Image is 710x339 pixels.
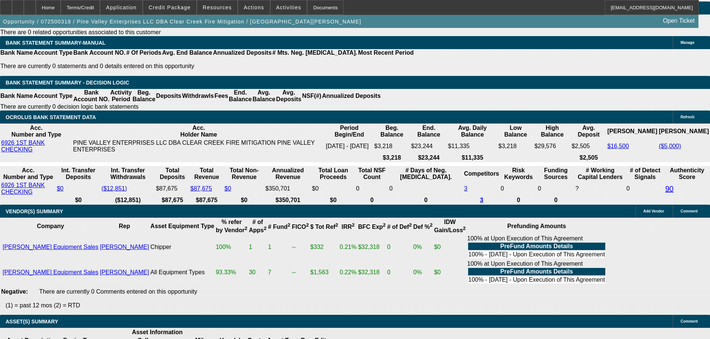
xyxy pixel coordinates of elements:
[268,235,291,259] td: 1
[150,260,215,285] td: All Equipment Types
[291,260,309,285] td: --
[228,89,252,103] th: End. Balance
[6,319,58,324] span: ASSET(S) SUMMARY
[238,0,270,15] button: Actions
[448,154,497,161] th: $11,335
[1,182,45,195] a: 6926 1ST BANK CHECKING
[190,185,212,192] a: $87,675
[339,260,357,285] td: 0.22%
[6,302,710,309] p: (1) = past 12 mos (2) = RTD
[203,4,232,10] span: Resources
[126,49,162,57] th: # Of Periods
[463,226,466,231] sup: 2
[374,139,410,153] td: $3,218
[389,167,463,181] th: # Days of Neg. [MEDICAL_DATA].
[292,224,309,230] b: FICO
[6,208,63,214] span: VENDOR(S) SUMMARY
[33,89,73,103] th: Account Type
[56,167,100,181] th: Int. Transfer Deposits
[434,260,466,285] td: $0
[358,235,386,259] td: $32,318
[276,89,302,103] th: Avg. Deposits
[411,124,447,138] th: End. Balance
[468,251,606,258] td: 100% - [DATE] - Upon Execution of This Agreement
[306,222,309,228] sup: 2
[3,19,361,25] span: Opportunity / 072500318 / Pine Valley Enterprises LLC DBA Clear Creek Fire Mitigation / [GEOGRAPH...
[389,196,463,204] th: 0
[413,224,433,230] b: Def %
[575,185,579,192] span: Refresh to pull Number of Working Capital Lenders
[500,167,537,181] th: Risk Keywords
[73,89,110,103] th: Bank Account NO.
[352,222,354,228] sup: 2
[374,124,410,138] th: Beg. Balance
[411,139,447,153] td: $23,244
[73,49,126,57] th: Bank Account NO.
[162,49,213,57] th: Avg. End Balance
[0,63,414,70] p: There are currently 0 statements and 0 details entered on this opportunity
[665,185,673,193] a: 90
[264,226,266,231] sup: 2
[537,167,574,181] th: Funding Sources
[33,49,73,57] th: Account Type
[100,269,149,275] a: [PERSON_NAME]
[571,124,606,138] th: Avg. Deposit
[312,196,355,204] th: $0
[322,89,381,103] th: Annualized Deposits
[500,243,573,249] b: PreFund Amounts Details
[626,167,664,181] th: # of Detect Signals
[197,0,237,15] button: Resources
[413,260,433,285] td: 0%
[106,4,136,10] span: Application
[389,182,463,196] td: 0
[244,4,264,10] span: Actions
[224,185,231,192] a: $0
[325,139,373,153] td: [DATE] - [DATE]
[325,124,373,138] th: Period Begin/End
[665,167,709,181] th: Authenticity Score
[387,224,412,230] b: # of Def
[500,196,537,204] th: 0
[291,235,309,259] td: --
[358,49,414,57] th: Most Recent Period
[132,329,183,335] b: Asset Information
[467,235,606,259] div: 100% at Upon Execution of This Agreement
[268,224,290,230] b: # Fund
[6,40,105,46] span: BANK STATEMENT SUMMARY-MANUAL
[498,124,533,138] th: Low Balance
[500,268,573,275] b: PreFund Amounts Details
[498,139,533,153] td: $3,218
[430,222,432,228] sup: 2
[387,260,412,285] td: 0
[534,139,571,153] td: $29,576
[434,219,466,233] b: IDW Gain/Loss
[339,235,357,259] td: 0.21%
[1,124,72,138] th: Acc. Number and Type
[571,139,606,153] td: $2,505
[249,219,266,233] b: # of Apps
[659,124,709,138] th: [PERSON_NAME]
[6,80,129,86] span: Bank Statement Summary - Decision Logic
[272,49,358,57] th: # Mts. Neg. [MEDICAL_DATA].
[448,124,497,138] th: Avg. Daily Balance
[1,288,28,295] b: Negative:
[212,49,272,57] th: Annualized Deposits
[6,114,96,120] span: OCROLUS BANK STATEMENT DATA
[434,235,466,259] td: $0
[310,235,339,259] td: $332
[276,4,302,10] span: Activities
[659,143,681,149] a: ($5,000)
[271,0,307,15] button: Activities
[571,154,606,161] th: $2,505
[265,196,311,204] th: $350,701
[660,15,698,27] a: Open Ticket
[409,222,411,228] sup: 2
[681,115,694,119] span: Refresh
[56,196,100,204] th: $0
[681,319,698,323] span: Comment
[467,260,606,284] div: 100% at Upon Execution of This Agreement
[387,235,412,259] td: 0
[1,140,45,153] a: 6926 1ST BANK CHECKING
[132,89,155,103] th: Beg. Balance
[310,260,339,285] td: $1,563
